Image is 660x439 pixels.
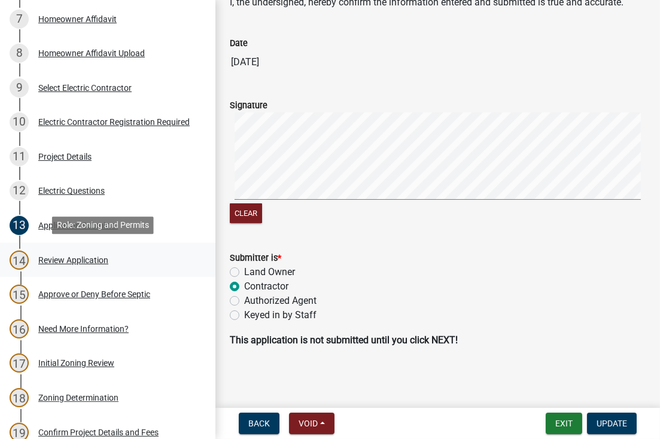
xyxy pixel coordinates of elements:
div: Approve or Deny Before Septic [38,290,150,298]
div: 17 [10,353,29,373]
div: Confirm Project Details and Fees [38,428,159,437]
div: Homeowner Affidavit [38,15,117,23]
div: Zoning Determination [38,394,118,402]
div: 18 [10,388,29,407]
div: Project Details [38,153,92,161]
label: Keyed in by Staff [244,308,317,322]
span: Back [248,419,270,428]
div: 11 [10,147,29,166]
div: Electric Questions [38,187,105,195]
label: Date [230,39,248,48]
div: Review Application [38,256,108,264]
label: Land Owner [244,265,295,279]
div: Need More Information? [38,325,129,333]
button: Void [289,413,334,434]
label: Submitter is [230,254,281,263]
div: 13 [10,216,29,235]
div: Initial Zoning Review [38,359,114,367]
button: Exit [546,413,582,434]
div: 12 [10,181,29,200]
div: 15 [10,285,29,304]
div: 16 [10,319,29,339]
label: Authorized Agent [244,294,317,308]
div: 10 [10,112,29,132]
button: Back [239,413,279,434]
button: Update [587,413,637,434]
span: Void [299,419,318,428]
div: Electric Contractor Registration Required [38,118,190,126]
strong: This application is not submitted until you click NEXT! [230,334,458,346]
label: Signature [230,102,267,110]
div: 14 [10,251,29,270]
label: Contractor [244,279,288,294]
div: Select Electric Contractor [38,84,132,92]
div: Homeowner Affidavit Upload [38,49,145,57]
div: Role: Zoning and Permits [52,217,154,234]
div: 7 [10,10,29,29]
span: Update [597,419,627,428]
div: 8 [10,44,29,63]
button: Clear [230,203,262,223]
div: 9 [10,78,29,97]
div: Application Submittal [38,221,118,230]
